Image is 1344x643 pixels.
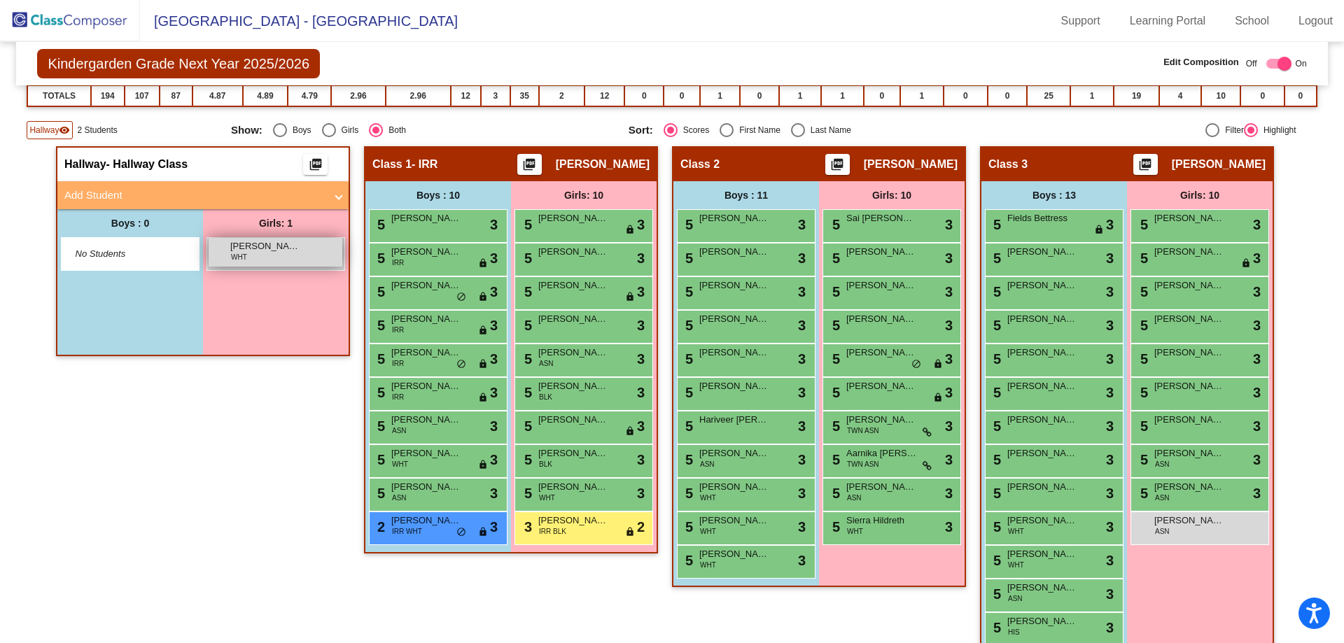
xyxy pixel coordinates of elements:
span: Show: [231,124,262,136]
span: 3 [798,315,806,336]
span: No Students [76,247,163,261]
td: 107 [125,85,160,106]
span: [PERSON_NAME] [1007,446,1077,460]
span: 5 [1137,217,1148,232]
span: 3 [1106,214,1114,235]
span: BLK [539,459,552,469]
span: [PERSON_NAME] [1007,413,1077,427]
div: Boys : 10 [365,181,511,209]
span: lock [1094,225,1104,236]
span: 5 [521,486,532,501]
span: lock [625,426,635,437]
span: IRR BLK [539,526,566,537]
span: [PERSON_NAME] [846,379,916,393]
span: [PERSON_NAME] [538,245,608,259]
span: TWN ASN [847,459,879,469]
span: [PERSON_NAME] [391,245,461,259]
span: [PERSON_NAME] [846,413,916,427]
mat-icon: picture_as_pdf [1137,157,1154,177]
a: Logout [1287,10,1344,32]
span: TWN ASN [847,425,879,436]
a: Support [1050,10,1112,32]
span: 3 [1106,281,1114,302]
div: Scores [678,124,709,136]
td: 0 [624,85,664,106]
span: 3 [945,449,953,470]
span: 5 [521,217,532,232]
span: lock [933,393,943,404]
span: 5 [374,385,385,400]
span: 3 [798,214,806,235]
span: 5 [990,351,1001,367]
button: Print Students Details [517,154,542,175]
a: Learning Portal [1119,10,1217,32]
span: 3 [490,416,498,437]
span: 3 [490,214,498,235]
span: [PERSON_NAME] [391,278,461,292]
span: [PERSON_NAME] [846,278,916,292]
span: 3 [798,483,806,504]
span: WHT [231,252,247,262]
span: 5 [829,351,840,367]
span: 3 [798,516,806,537]
span: [PERSON_NAME] [846,346,916,360]
span: 3 [637,348,645,369]
span: IRR [392,392,404,402]
span: 3 [490,449,498,470]
span: 3 [637,449,645,470]
td: 2.96 [386,85,451,106]
span: IRR [392,325,404,335]
span: [PERSON_NAME] [1154,480,1224,494]
span: [PERSON_NAME] [391,312,461,326]
span: lock [478,393,488,404]
div: Girls: 10 [1127,181,1273,209]
span: Aarnika [PERSON_NAME] [846,446,916,460]
td: 0 [664,85,699,106]
div: Girls [336,124,359,136]
td: 87 [160,85,192,106]
td: 1 [779,85,822,106]
span: Hallway [64,157,106,171]
span: [PERSON_NAME] [538,278,608,292]
span: 3 [1253,315,1261,336]
span: 3 [1106,516,1114,537]
span: 3 [1253,449,1261,470]
span: ASN [1155,493,1170,503]
span: [PERSON_NAME] [391,346,461,360]
span: 3 [1106,315,1114,336]
span: [PERSON_NAME] [391,446,461,460]
span: 3 [637,248,645,269]
div: Boys : 11 [673,181,819,209]
span: 3 [945,516,953,537]
span: [PERSON_NAME] [1154,514,1224,528]
span: 5 [829,284,840,299]
span: [PERSON_NAME] [538,346,608,360]
span: ASN [1155,459,1170,469]
td: 1 [700,85,741,106]
span: BLK [539,392,552,402]
span: [PERSON_NAME] [391,480,461,494]
span: 5 [990,418,1001,434]
span: Kindergarden Grade Next Year 2025/2026 [37,49,320,78]
span: 5 [682,519,693,535]
span: lock [478,359,488,370]
td: 12 [584,85,624,106]
mat-icon: visibility [59,125,70,136]
span: 5 [990,217,1001,232]
td: 19 [1114,85,1160,106]
div: Last Name [805,124,851,136]
span: [PERSON_NAME] [1007,278,1077,292]
mat-panel-title: Add Student [64,188,325,204]
span: 3 [1253,382,1261,403]
span: 5 [990,452,1001,467]
span: [PERSON_NAME] [538,480,608,494]
span: do_not_disturb_alt [456,292,466,303]
span: ASN [847,493,862,503]
span: [PERSON_NAME] [230,239,300,253]
span: 5 [829,418,840,434]
span: 3 [945,348,953,369]
button: Print Students Details [1133,154,1158,175]
td: 10 [1201,85,1240,106]
span: 3 [1106,348,1114,369]
mat-icon: picture_as_pdf [521,157,538,177]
